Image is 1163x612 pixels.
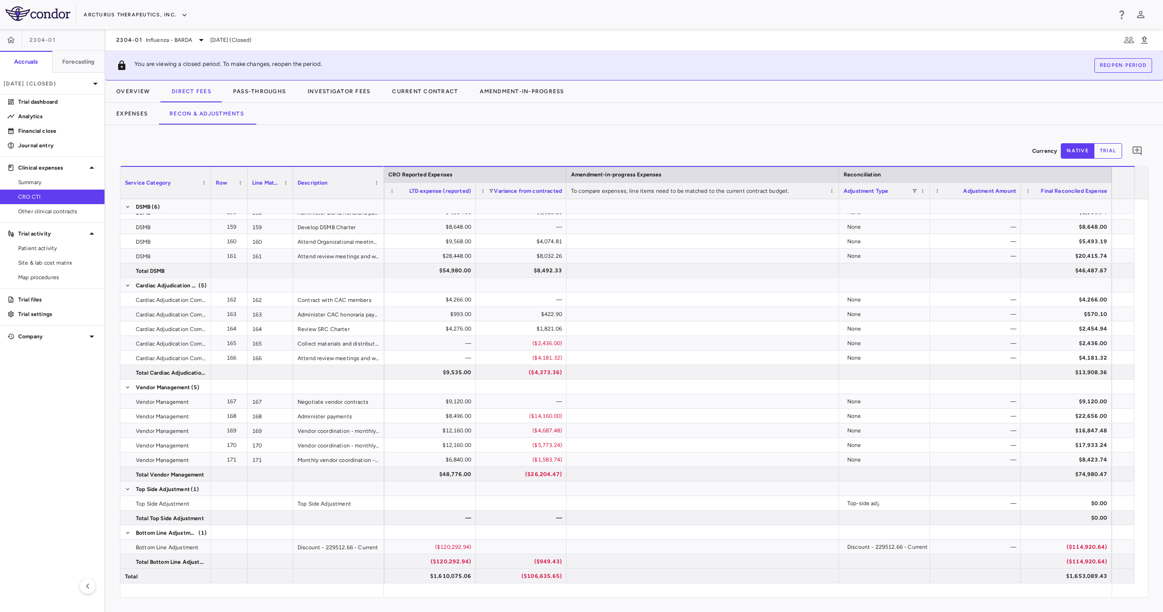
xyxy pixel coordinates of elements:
[1029,263,1107,278] div: $46,487.67
[393,554,471,569] div: ($120,292.94)
[18,112,97,120] p: Analytics
[938,409,1016,423] div: —
[219,336,243,351] div: 165
[136,438,189,453] span: Vendor Management
[484,292,562,307] div: —
[136,467,204,482] span: Total Vendor Management
[248,336,293,350] div: 165
[248,394,293,408] div: 167
[248,409,293,423] div: 168
[1029,467,1107,482] div: $74,980.47
[484,569,562,583] div: ($106,635.65)
[293,409,384,423] div: Administer payments
[252,180,280,186] span: Line Match
[484,554,562,569] div: ($949.43)
[393,511,471,525] div: —
[219,321,243,336] div: 164
[18,193,97,201] span: CRO CTI
[484,234,562,249] div: $4,074.81
[136,540,199,555] span: Bottom Line Adjustment
[219,234,243,249] div: 160
[18,259,97,267] span: Site & lab cost matrix
[134,60,322,71] p: You are viewing a closed period. To make changes, reopen the period.
[393,234,471,249] div: $9,568.00
[393,365,471,380] div: $9,535.00
[125,180,171,186] span: Service Category
[136,380,190,395] span: Vendor Management
[393,467,471,482] div: $48,776.00
[484,452,562,467] div: ($1,583.74)
[938,438,1016,452] div: —
[199,526,207,540] span: (1)
[5,6,70,21] img: logo-full-BYUhSk78.svg
[18,98,97,106] p: Trial dashboard
[484,307,562,321] div: $422.90
[393,220,471,234] div: $8,648.00
[847,540,928,554] div: Discount - 229512.66 - Current
[388,171,452,178] span: CRO Reported Expenses
[1032,147,1057,155] p: Currency
[393,452,471,467] div: $6,840.00
[1094,58,1152,73] button: Reopen period
[484,220,562,234] div: —
[293,351,384,365] div: Attend review meetings and write minutes
[938,452,1016,467] div: —
[84,8,188,22] button: Arcturus Therapeutics, Inc.
[293,540,384,554] div: Discount - 229512.66 - Current
[847,496,925,511] div: Top-side adj.
[393,336,471,351] div: —
[136,497,189,511] span: Top Side Adjustment
[293,438,384,452] div: Vendor coordination - monthly maintenance (Greenphire)
[847,336,925,351] div: None
[136,200,151,214] span: DSMB
[847,438,925,452] div: None
[1041,188,1107,194] span: Final Reconciled Expense
[136,278,198,293] span: Cardiac Adjudication Committee
[484,409,562,423] div: ($14,160.00)
[393,351,471,365] div: —
[847,234,925,249] div: None
[484,249,562,263] div: $8,032.26
[136,249,151,264] span: DSMB
[219,351,243,365] div: 166
[297,80,381,102] button: Investigator Fees
[1094,143,1122,159] button: trial
[293,292,384,306] div: Contract with CAC members
[219,292,243,307] div: 162
[248,220,293,234] div: 159
[1029,409,1107,423] div: $22,656.00
[18,207,97,216] span: Other clinical contracts
[248,452,293,467] div: 171
[1029,540,1107,554] div: ($114,920.64)
[1029,511,1107,525] div: $0.00
[484,423,562,438] div: ($4,687.48)
[248,321,293,336] div: 164
[393,438,471,452] div: $12,160.00
[393,409,471,423] div: $8,496.00
[219,423,243,438] div: 169
[484,438,562,452] div: ($5,773.24)
[4,80,90,88] p: [DATE] (Closed)
[18,141,97,150] p: Journal entry
[293,394,384,408] div: Negotiate vendor contracts
[18,244,97,252] span: Patient activity
[136,235,151,249] span: DSMB
[847,409,925,423] div: None
[1029,554,1107,569] div: ($114,920.64)
[219,452,243,467] div: 171
[1029,234,1107,249] div: $5,493.19
[136,322,206,336] span: Cardiac Adjudication Committee
[136,511,204,526] span: Total Top Side Adjustment
[938,249,1016,263] div: —
[484,263,562,278] div: $8,492.33
[152,200,160,214] span: (6)
[136,307,206,322] span: Cardiac Adjudication Committee
[847,452,925,467] div: None
[938,394,1016,409] div: —
[14,58,38,66] h6: Accruals
[1029,351,1107,365] div: $4,181.32
[1029,394,1107,409] div: $9,120.00
[393,540,471,554] div: ($120,292.94)
[248,307,293,321] div: 163
[1029,292,1107,307] div: $4,266.00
